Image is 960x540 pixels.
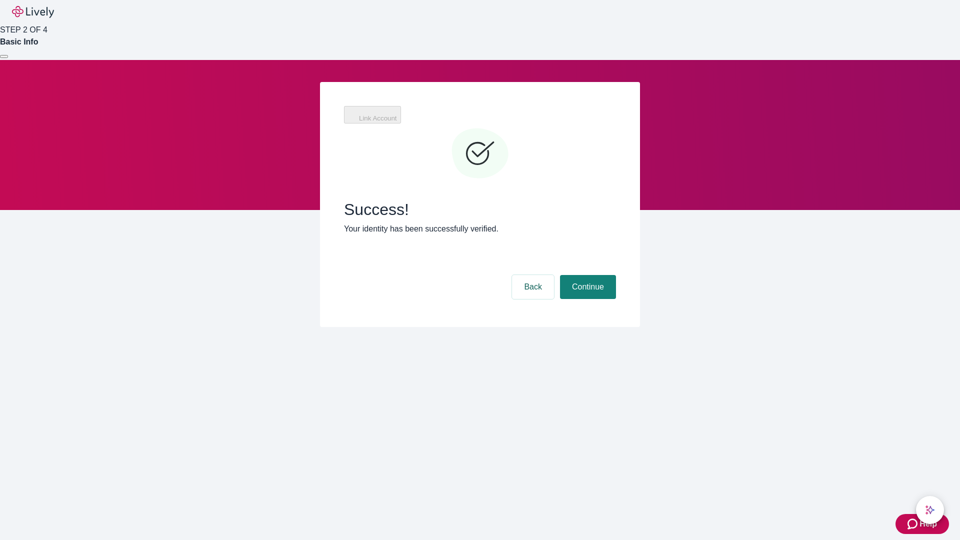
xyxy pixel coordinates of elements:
button: Link Account [344,106,401,123]
svg: Checkmark icon [450,124,510,184]
span: Help [919,518,937,530]
button: chat [916,496,944,524]
span: Success! [344,200,616,219]
img: Lively [12,6,54,18]
button: Back [512,275,554,299]
button: Zendesk support iconHelp [895,514,949,534]
svg: Lively AI Assistant [925,505,935,515]
button: Continue [560,275,616,299]
svg: Zendesk support icon [907,518,919,530]
p: Your identity has been successfully verified. [344,223,616,235]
